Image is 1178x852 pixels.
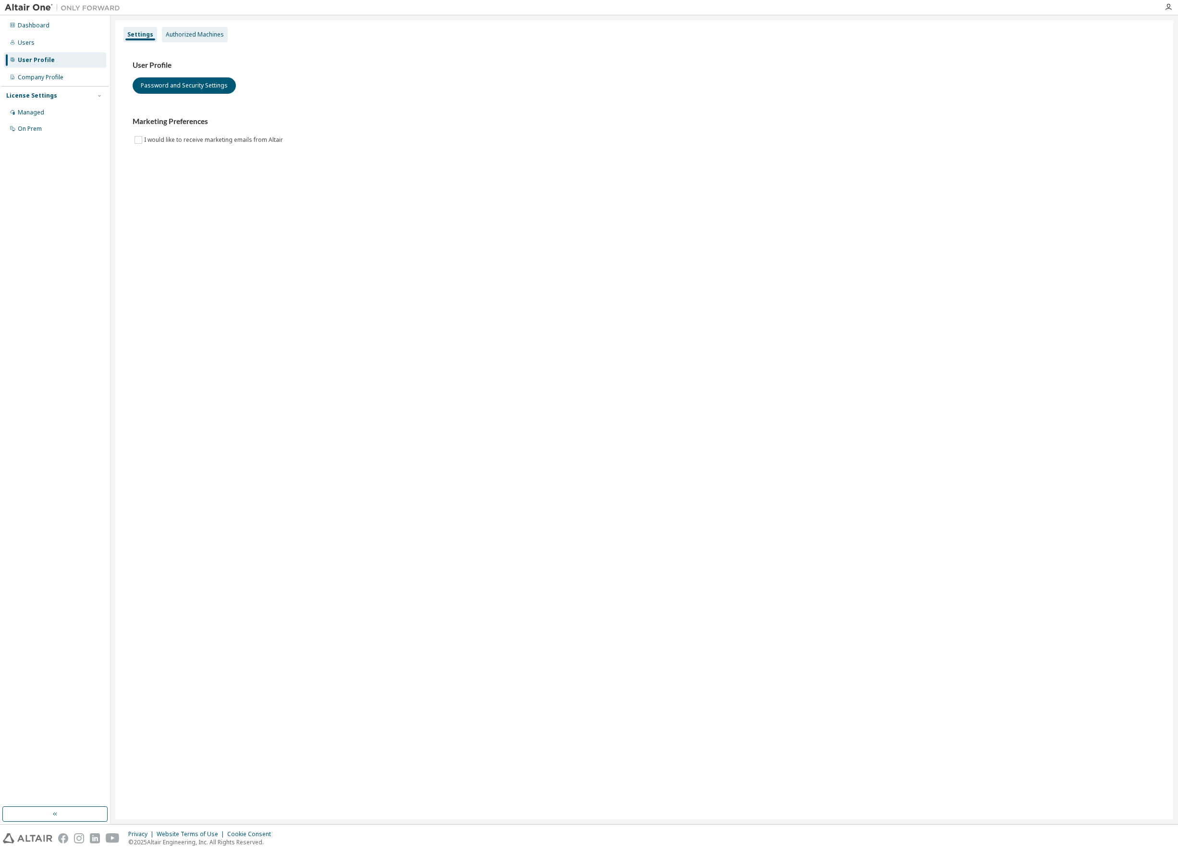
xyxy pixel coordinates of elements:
h3: User Profile [133,61,1156,70]
img: facebook.svg [58,833,68,843]
div: Company Profile [18,74,63,81]
div: User Profile [18,56,55,64]
div: Website Terms of Use [157,830,227,838]
div: Cookie Consent [227,830,277,838]
div: Managed [18,109,44,116]
div: License Settings [6,92,57,100]
div: Privacy [128,830,157,838]
div: Authorized Machines [166,31,224,38]
img: instagram.svg [74,833,84,843]
img: youtube.svg [106,833,120,843]
img: linkedin.svg [90,833,100,843]
p: © 2025 Altair Engineering, Inc. All Rights Reserved. [128,838,277,846]
div: Users [18,39,35,47]
button: Password and Security Settings [133,77,236,94]
div: On Prem [18,125,42,133]
img: altair_logo.svg [3,833,52,843]
div: Dashboard [18,22,49,29]
img: Altair One [5,3,125,13]
label: I would like to receive marketing emails from Altair [144,134,285,146]
div: Settings [127,31,153,38]
h3: Marketing Preferences [133,117,1156,126]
